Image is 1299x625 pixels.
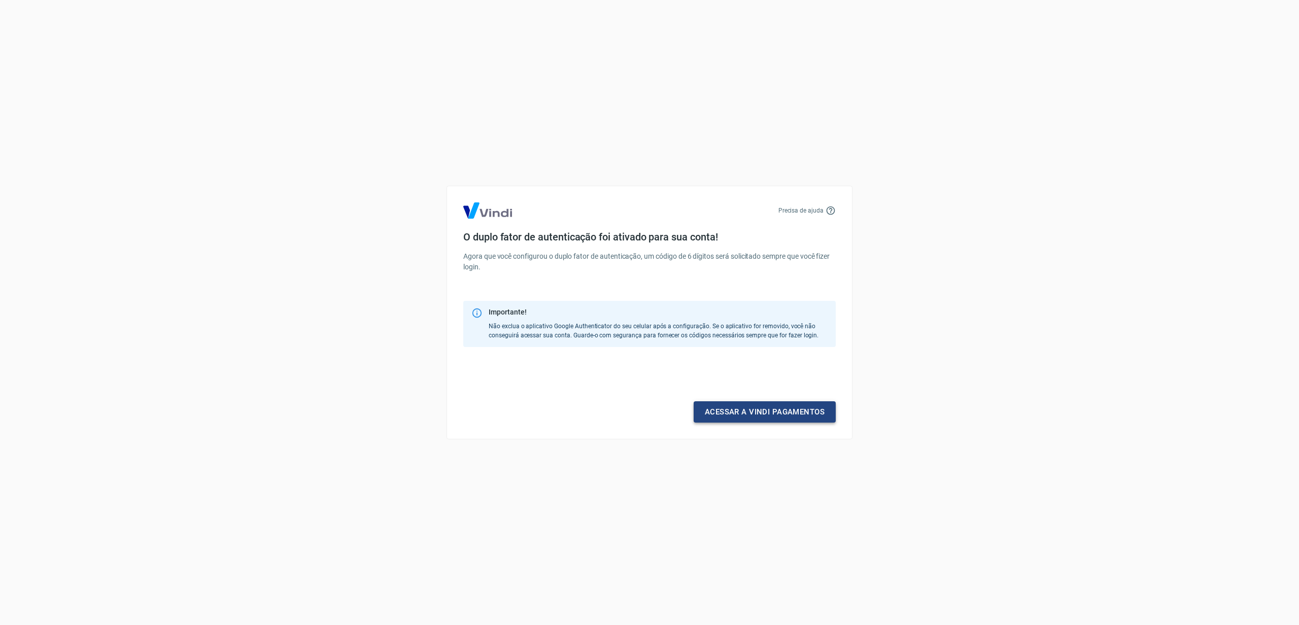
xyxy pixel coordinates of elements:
[489,307,828,318] div: Importante!
[463,231,836,243] h4: O duplo fator de autenticação foi ativado para sua conta!
[489,304,828,344] div: Não exclua o aplicativo Google Authenticator do seu celular após a configuração. Se o aplicativo ...
[694,401,836,423] a: Acessar a Vindi pagamentos
[463,251,836,272] p: Agora que você configurou o duplo fator de autenticação, um código de 6 dígitos será solicitado s...
[778,206,824,215] p: Precisa de ajuda
[463,202,512,219] img: Logo Vind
